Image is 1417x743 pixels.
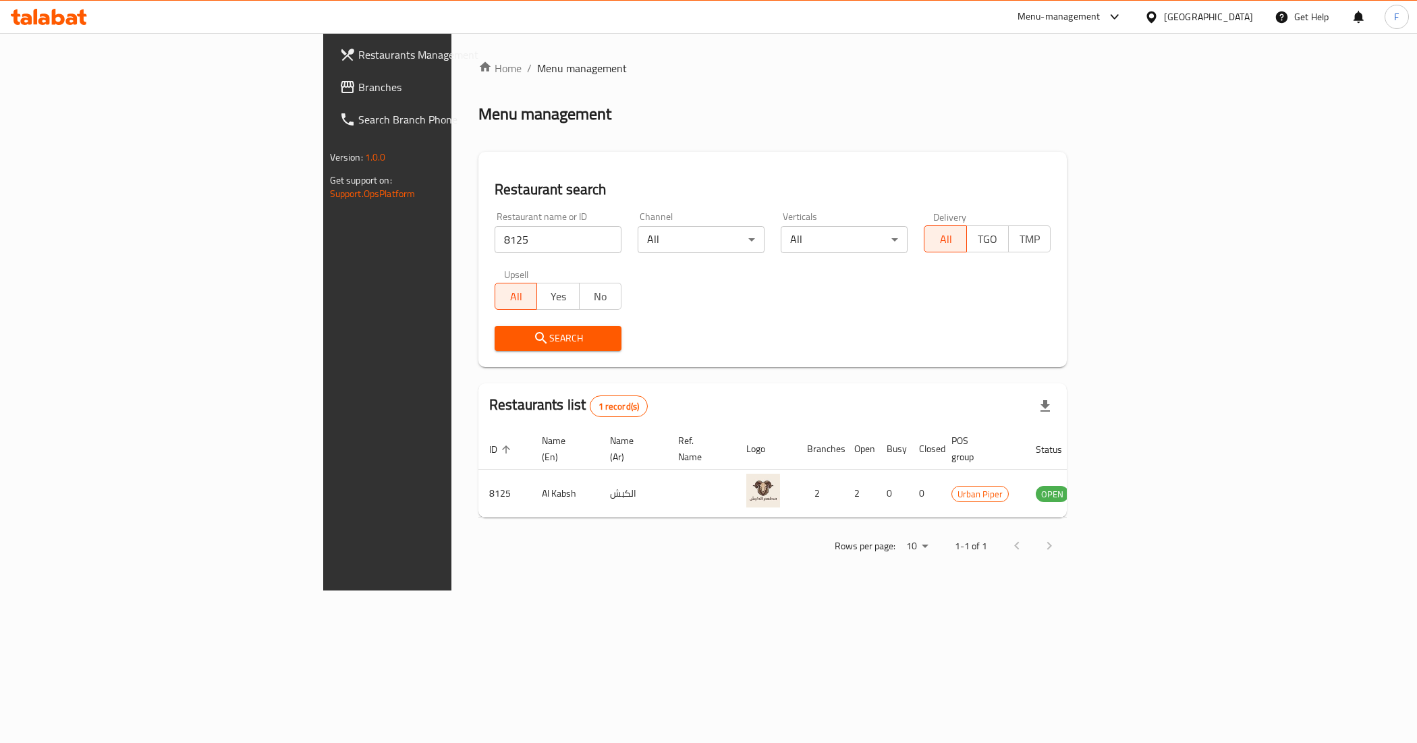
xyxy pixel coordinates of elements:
div: Total records count [590,395,648,417]
span: F [1394,9,1399,24]
span: OPEN [1036,487,1069,502]
label: Upsell [504,269,529,279]
td: 2 [796,470,843,518]
th: Busy [876,429,908,470]
button: Search [495,326,621,351]
a: Branches [329,71,560,103]
div: Rows per page: [901,536,933,557]
button: Yes [536,283,579,310]
nav: breadcrumb [478,60,1067,76]
td: الكبش [599,470,667,518]
div: Menu-management [1018,9,1101,25]
p: Rows per page: [835,538,895,555]
td: 0 [876,470,908,518]
span: All [501,287,532,306]
span: Yes [543,287,574,306]
div: Export file [1029,390,1061,422]
div: All [781,226,908,253]
span: Restaurants Management [358,47,549,63]
a: Restaurants Management [329,38,560,71]
button: TGO [966,225,1009,252]
div: OPEN [1036,486,1069,502]
th: Branches [796,429,843,470]
span: ID [489,441,515,458]
span: Ref. Name [678,433,719,465]
span: Status [1036,441,1080,458]
span: TGO [972,229,1003,249]
a: Support.OpsPlatform [330,185,416,202]
span: TMP [1014,229,1045,249]
label: Delivery [933,212,967,221]
span: Get support on: [330,171,392,189]
h2: Restaurant search [495,180,1051,200]
span: 1.0.0 [365,148,386,166]
button: All [495,283,537,310]
td: 2 [843,470,876,518]
th: Logo [735,429,796,470]
span: All [930,229,961,249]
td: 0 [908,470,941,518]
th: Open [843,429,876,470]
a: Search Branch Phone [329,103,560,136]
span: Urban Piper [952,487,1008,502]
img: Al Kabsh [746,474,780,507]
button: All [924,225,966,252]
span: Menu management [537,60,627,76]
span: Name (Ar) [610,433,651,465]
td: Al Kabsh [531,470,599,518]
span: Search [505,330,611,347]
input: Search for restaurant name or ID.. [495,226,621,253]
th: Closed [908,429,941,470]
p: 1-1 of 1 [955,538,987,555]
span: Name (En) [542,433,583,465]
span: No [585,287,616,306]
div: All [638,226,765,253]
span: Version: [330,148,363,166]
span: POS group [951,433,1009,465]
table: enhanced table [478,429,1142,518]
button: TMP [1008,225,1051,252]
span: Branches [358,79,549,95]
button: No [579,283,621,310]
h2: Restaurants list [489,395,648,417]
div: [GEOGRAPHIC_DATA] [1164,9,1253,24]
span: 1 record(s) [590,400,648,413]
span: Search Branch Phone [358,111,549,128]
